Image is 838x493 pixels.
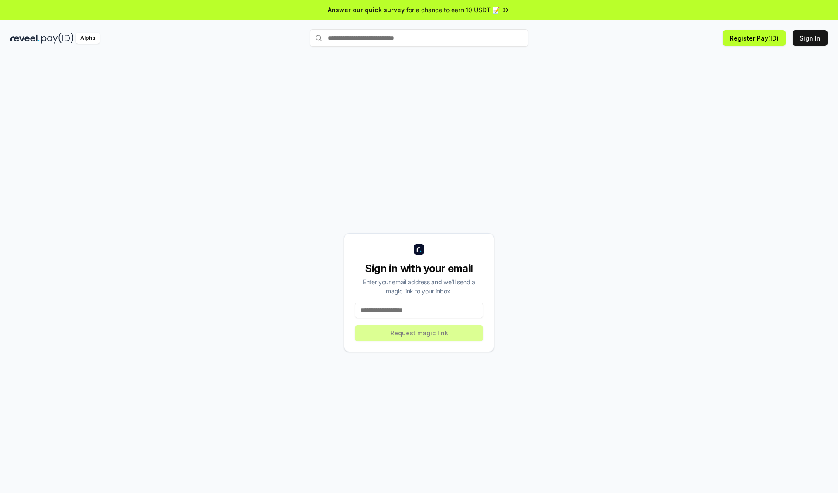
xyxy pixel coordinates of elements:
button: Sign In [793,30,828,46]
div: Sign in with your email [355,262,483,276]
span: Answer our quick survey [328,5,405,14]
span: for a chance to earn 10 USDT 📝 [406,5,500,14]
div: Enter your email address and we’ll send a magic link to your inbox. [355,277,483,296]
img: logo_small [414,244,424,255]
button: Register Pay(ID) [723,30,786,46]
img: reveel_dark [10,33,40,44]
div: Alpha [76,33,100,44]
img: pay_id [41,33,74,44]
